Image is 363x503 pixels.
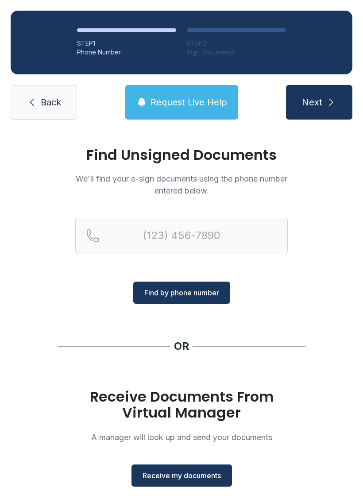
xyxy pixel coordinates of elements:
[144,287,219,298] span: Find by phone number
[77,48,176,57] div: Phone Number
[151,96,227,108] span: Request Live Help
[187,48,286,57] div: Sign Documents
[75,148,288,162] h1: Find Unsigned Documents
[41,96,61,108] span: Back
[77,39,176,48] div: STEP 1
[302,96,322,108] span: Next
[143,470,221,481] span: Receive my documents
[75,389,288,421] h1: Receive Documents From Virtual Manager
[75,173,288,197] p: We'll find your e-sign documents using the phone number entered below.
[187,39,286,48] div: STEP 2
[174,339,189,353] div: OR
[75,218,288,253] input: Reservation phone number
[75,431,288,443] p: A manager will look up and send your documents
